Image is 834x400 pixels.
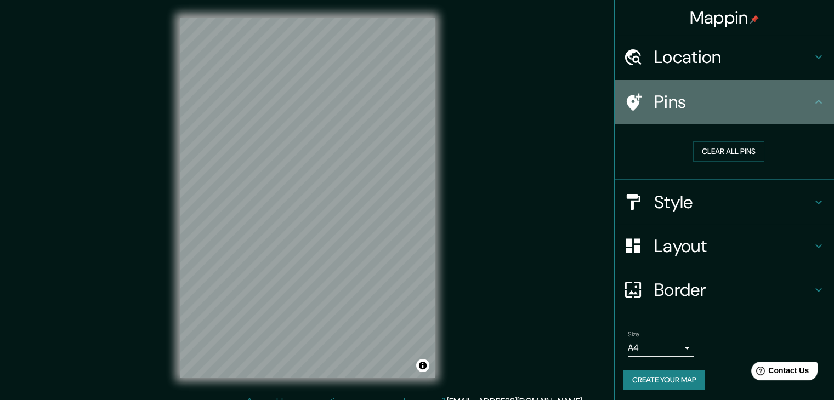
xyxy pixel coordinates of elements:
div: Style [615,180,834,224]
label: Size [628,329,639,339]
h4: Pins [654,91,812,113]
h4: Border [654,279,812,301]
div: A4 [628,339,694,357]
h4: Location [654,46,812,68]
div: Location [615,35,834,79]
div: Border [615,268,834,312]
button: Clear all pins [693,141,764,162]
button: Toggle attribution [416,359,429,372]
canvas: Map [180,18,435,378]
button: Create your map [623,370,705,390]
div: Pins [615,80,834,124]
h4: Mappin [690,7,759,28]
img: pin-icon.png [750,15,759,24]
h4: Layout [654,235,812,257]
h4: Style [654,191,812,213]
iframe: Help widget launcher [736,357,822,388]
div: Layout [615,224,834,268]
